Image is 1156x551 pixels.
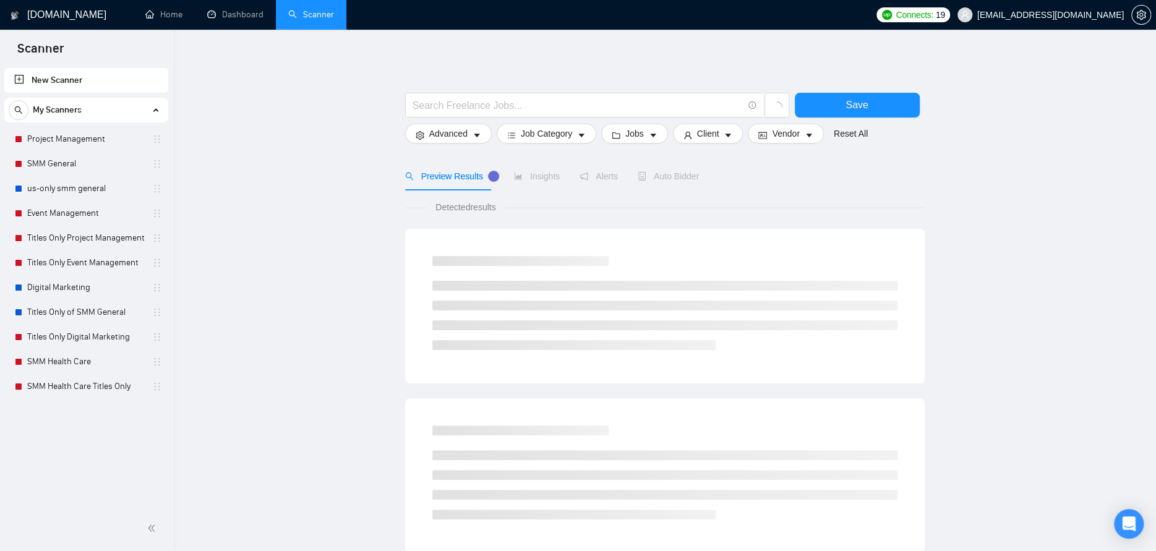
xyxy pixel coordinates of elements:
span: Jobs [625,127,644,140]
a: Digital Marketing [27,275,145,300]
span: robot [638,172,646,181]
a: setting [1131,10,1151,20]
a: SMM Health Care [27,349,145,374]
span: holder [152,357,162,367]
span: bars [507,130,516,140]
span: caret-down [473,130,481,140]
button: search [9,100,28,120]
button: folderJobscaret-down [601,124,668,143]
button: barsJob Categorycaret-down [497,124,596,143]
a: Reset All [834,127,868,140]
span: notification [580,172,588,181]
button: setting [1131,5,1151,25]
img: logo [11,6,19,25]
li: My Scanners [4,98,168,399]
a: Project Management [27,127,145,152]
span: search [9,106,28,114]
input: Search Freelance Jobs... [413,98,743,113]
a: Titles Only of SMM General [27,300,145,325]
span: caret-down [649,130,657,140]
span: Job Category [521,127,572,140]
span: Insights [514,171,560,181]
img: upwork-logo.png [882,10,892,20]
span: holder [152,258,162,268]
span: caret-down [805,130,813,140]
span: user [961,11,969,19]
span: My Scanners [33,98,82,122]
span: Advanced [429,127,468,140]
span: holder [152,159,162,169]
div: Open Intercom Messenger [1114,509,1144,539]
span: folder [612,130,620,140]
span: holder [152,283,162,293]
span: Detected results [427,200,504,214]
a: us-only smm general [27,176,145,201]
span: Alerts [580,171,618,181]
span: area-chart [514,172,523,181]
a: New Scanner [14,68,158,93]
span: Client [697,127,719,140]
a: Event Management [27,201,145,226]
span: 19 [936,8,945,22]
span: loading [771,101,782,113]
span: caret-down [724,130,732,140]
a: Titles Only Digital Marketing [27,325,145,349]
span: idcard [758,130,767,140]
span: holder [152,307,162,317]
span: user [683,130,692,140]
a: Titles Only Project Management [27,226,145,250]
span: holder [152,382,162,391]
span: search [405,172,414,181]
span: info-circle [748,101,756,109]
a: SMM Health Care Titles Only [27,374,145,399]
a: searchScanner [288,9,334,20]
span: caret-down [577,130,586,140]
button: Save [795,93,920,117]
span: Vendor [772,127,799,140]
span: double-left [147,522,160,534]
span: holder [152,208,162,218]
span: Connects: [896,8,933,22]
button: idcardVendorcaret-down [748,124,823,143]
span: holder [152,184,162,194]
span: Save [846,97,868,113]
a: homeHome [145,9,182,20]
div: Tooltip anchor [488,171,499,182]
a: dashboardDashboard [207,9,263,20]
span: setting [1132,10,1150,20]
span: holder [152,332,162,342]
button: settingAdvancedcaret-down [405,124,492,143]
span: holder [152,134,162,144]
a: SMM General [27,152,145,176]
button: userClientcaret-down [673,124,743,143]
a: Titles Only Event Management [27,250,145,275]
span: setting [416,130,424,140]
span: holder [152,233,162,243]
span: Auto Bidder [638,171,699,181]
span: Preview Results [405,171,494,181]
span: Scanner [7,40,74,66]
li: New Scanner [4,68,168,93]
